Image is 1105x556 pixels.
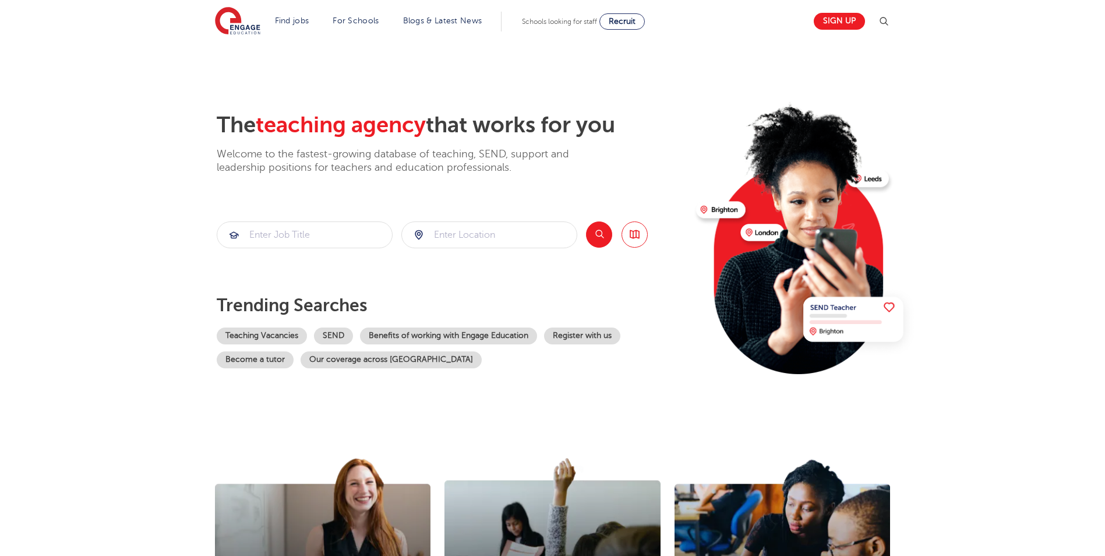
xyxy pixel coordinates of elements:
a: Find jobs [275,16,309,25]
p: Trending searches [217,295,687,316]
input: Submit [217,222,392,248]
span: Recruit [609,17,636,26]
a: Sign up [814,13,865,30]
a: Recruit [599,13,645,30]
img: Engage Education [215,7,260,36]
a: Blogs & Latest News [403,16,482,25]
a: Register with us [544,328,620,344]
h2: The that works for you [217,112,687,139]
div: Submit [401,221,577,248]
button: Search [586,221,612,248]
span: Schools looking for staff [522,17,597,26]
div: Submit [217,221,393,248]
input: Submit [402,222,577,248]
a: SEND [314,328,353,344]
a: For Schools [333,16,379,25]
p: Welcome to the fastest-growing database of teaching, SEND, support and leadership positions for t... [217,147,601,175]
a: Become a tutor [217,351,294,368]
a: Our coverage across [GEOGRAPHIC_DATA] [301,351,482,368]
span: teaching agency [256,112,426,138]
a: Teaching Vacancies [217,328,307,344]
a: Benefits of working with Engage Education [360,328,537,344]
